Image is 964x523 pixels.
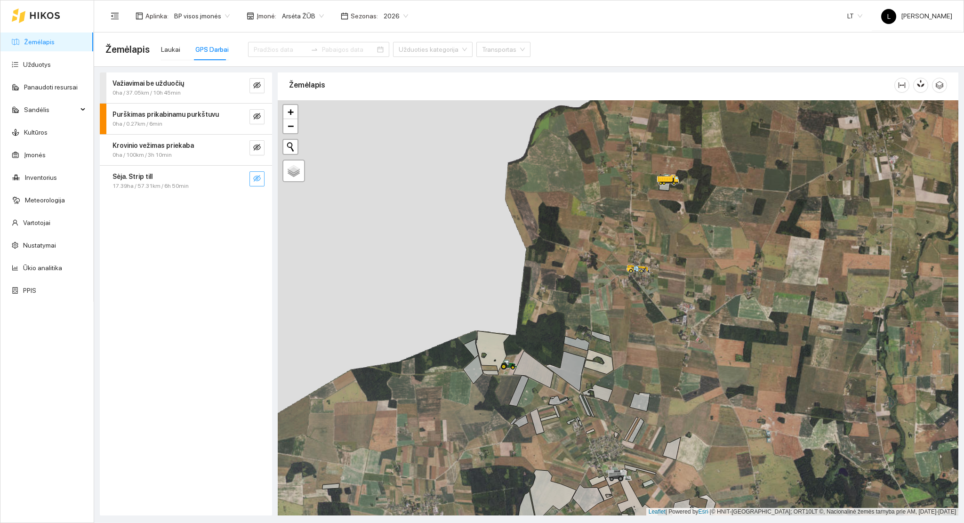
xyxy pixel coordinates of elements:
span: shop [247,12,254,20]
button: eye-invisible [249,109,265,124]
span: Arsėta ŽŪB [282,9,324,23]
a: Vartotojai [23,219,50,226]
span: BP visos įmonės [174,9,230,23]
div: GPS Darbai [195,44,229,55]
a: Užduotys [23,61,51,68]
span: 17.39ha / 57.31km / 6h 50min [112,182,189,191]
a: Panaudoti resursai [24,83,78,91]
div: Žemėlapis [289,72,894,98]
span: Sandėlis [24,100,78,119]
span: eye-invisible [253,144,261,153]
a: Žemėlapis [24,38,55,46]
a: Zoom out [283,119,297,133]
strong: Važiavimai be užduočių [112,80,184,87]
div: Krovinio vežimas priekaba0ha / 100km / 3h 10mineye-invisible [100,135,272,165]
div: | Powered by © HNIT-[GEOGRAPHIC_DATA]; ORT10LT ©, Nacionalinė žemės tarnyba prie AM, [DATE]-[DATE] [646,508,958,516]
button: eye-invisible [249,78,265,93]
div: Purškimas prikabinamu purkštuvu0ha / 0.27km / 6mineye-invisible [100,104,272,134]
span: Žemėlapis [105,42,150,57]
span: Aplinka : [145,11,169,21]
span: 0ha / 0.27km / 6min [112,120,162,129]
div: Laukai [161,44,180,55]
button: column-width [894,78,909,93]
span: eye-invisible [253,113,261,121]
input: Pabaigos data [322,44,375,55]
a: Layers [283,161,304,181]
span: − [288,120,294,132]
button: Initiate a new search [283,140,297,154]
a: Inventorius [25,174,57,181]
button: eye-invisible [249,140,265,155]
span: Sezonas : [351,11,378,21]
a: Meteorologija [25,196,65,204]
a: PPIS [23,287,36,294]
input: Pradžios data [254,44,307,55]
span: LT [847,9,862,23]
span: eye-invisible [253,81,261,90]
a: Kultūros [24,129,48,136]
span: eye-invisible [253,175,261,184]
span: + [288,106,294,118]
span: swap-right [311,46,318,53]
span: 0ha / 37.05km / 10h 45min [112,89,181,97]
a: Leaflet [649,508,666,515]
a: Nustatymai [23,241,56,249]
strong: Purškimas prikabinamu purkštuvu [112,111,219,118]
span: column-width [895,81,909,89]
span: | [710,508,711,515]
span: calendar [341,12,348,20]
button: eye-invisible [249,171,265,186]
div: Važiavimai be užduočių0ha / 37.05km / 10h 45mineye-invisible [100,72,272,103]
a: Ūkio analitika [23,264,62,272]
span: menu-fold [111,12,119,20]
strong: Sėja. Strip till [112,173,153,180]
strong: Krovinio vežimas priekaba [112,142,194,149]
span: L [887,9,891,24]
span: Įmonė : [257,11,276,21]
a: Zoom in [283,105,297,119]
span: 0ha / 100km / 3h 10min [112,151,172,160]
span: [PERSON_NAME] [881,12,952,20]
a: Esri [699,508,708,515]
span: layout [136,12,143,20]
div: Sėja. Strip till17.39ha / 57.31km / 6h 50mineye-invisible [100,166,272,196]
span: 2026 [384,9,408,23]
a: Įmonės [24,151,46,159]
span: to [311,46,318,53]
button: menu-fold [105,7,124,25]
